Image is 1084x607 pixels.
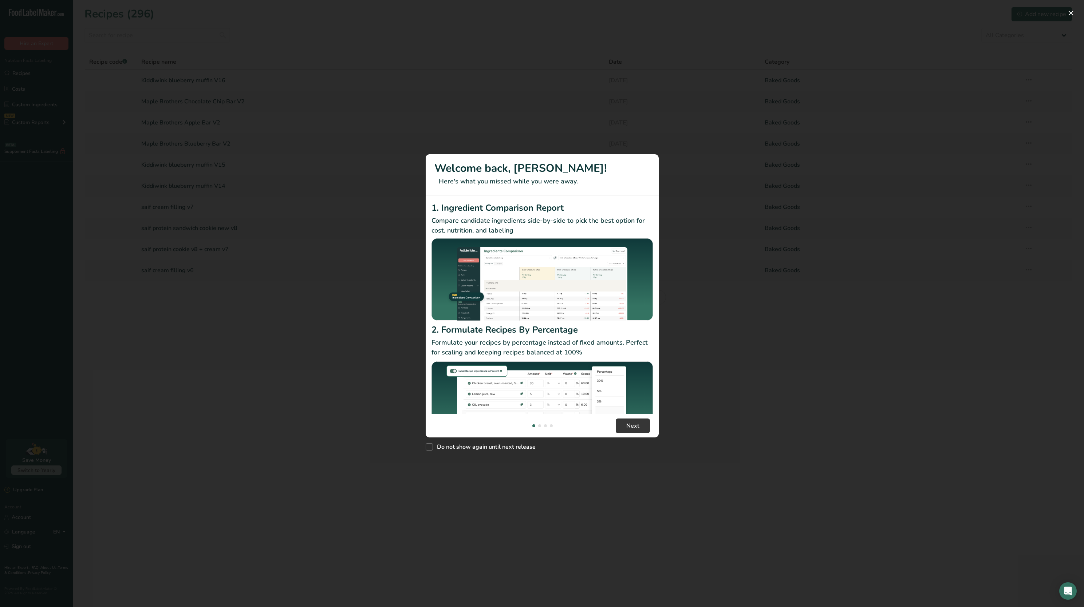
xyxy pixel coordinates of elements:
[626,421,639,430] span: Next
[616,418,650,433] button: Next
[431,360,653,448] img: Formulate Recipes By Percentage
[431,201,653,214] h2: 1. Ingredient Comparison Report
[431,238,653,321] img: Ingredient Comparison Report
[431,323,653,336] h2: 2. Formulate Recipes By Percentage
[431,338,653,357] p: Formulate your recipes by percentage instead of fixed amounts. Perfect for scaling and keeping re...
[431,216,653,235] p: Compare candidate ingredients side-by-side to pick the best option for cost, nutrition, and labeling
[434,176,650,186] p: Here's what you missed while you were away.
[1059,582,1077,600] div: Open Intercom Messenger
[433,443,536,451] span: Do not show again until next release
[434,160,650,176] h1: Welcome back, [PERSON_NAME]!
